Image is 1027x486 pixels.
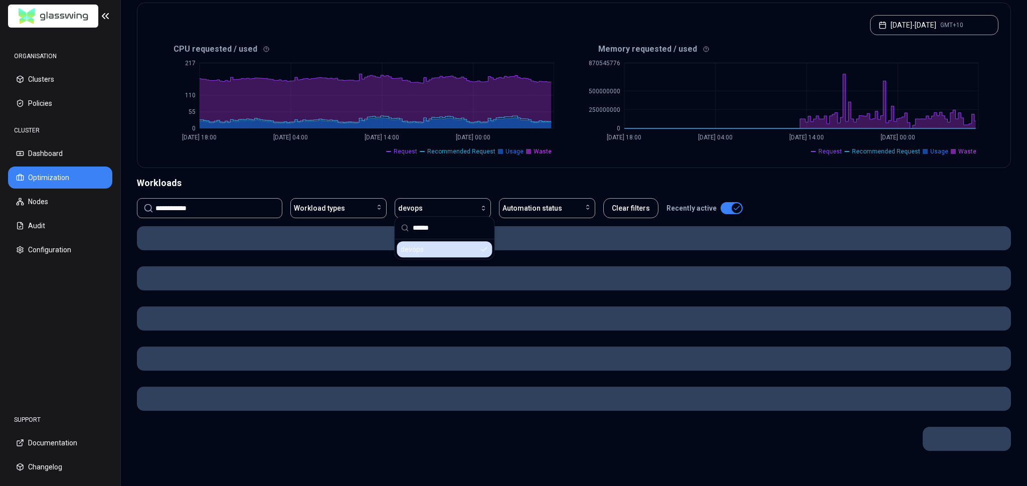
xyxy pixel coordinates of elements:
[273,134,308,141] tspan: [DATE] 04:00
[616,125,620,132] tspan: 0
[502,203,562,213] span: Automation status
[698,134,733,141] tspan: [DATE] 04:00
[8,456,112,478] button: Changelog
[588,106,620,113] tspan: 250000000
[958,147,976,155] span: Waste
[940,21,963,29] span: GMT+10
[607,134,641,141] tspan: [DATE] 18:00
[395,239,494,259] div: Suggestions
[8,92,112,114] button: Policies
[588,88,620,95] tspan: 500000000
[588,60,620,67] tspan: 870545776
[499,198,595,218] button: Automation status
[8,167,112,189] button: Optimization
[789,134,824,141] tspan: [DATE] 14:00
[8,432,112,454] button: Documentation
[15,5,92,28] img: GlassWing
[534,147,552,155] span: Waste
[603,198,658,218] button: Clear filters
[881,134,915,141] tspan: [DATE] 00:00
[149,43,574,55] div: CPU requested / used
[8,239,112,261] button: Configuration
[398,203,423,213] span: devops
[8,68,112,90] button: Clusters
[427,147,495,155] span: Recommended Request
[137,176,1011,190] div: Workloads
[505,147,524,155] span: Usage
[852,147,920,155] span: Recommended Request
[930,147,948,155] span: Usage
[395,198,491,218] button: devops
[8,191,112,213] button: Nodes
[8,46,112,66] div: ORGANISATION
[394,147,417,155] span: Request
[401,244,424,254] span: devops
[185,60,196,67] tspan: 217
[189,108,196,115] tspan: 55
[294,203,345,213] span: Workload types
[8,120,112,140] div: CLUSTER
[185,92,196,99] tspan: 110
[290,198,387,218] button: Workload types
[870,15,998,35] button: [DATE]-[DATE]GMT+10
[8,410,112,430] div: SUPPORT
[8,142,112,165] button: Dashboard
[192,125,196,132] tspan: 0
[365,134,399,141] tspan: [DATE] 14:00
[574,43,999,55] div: Memory requested / used
[666,203,717,213] p: Recently active
[182,134,217,141] tspan: [DATE] 18:00
[8,215,112,237] button: Audit
[818,147,842,155] span: Request
[456,134,490,141] tspan: [DATE] 00:00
